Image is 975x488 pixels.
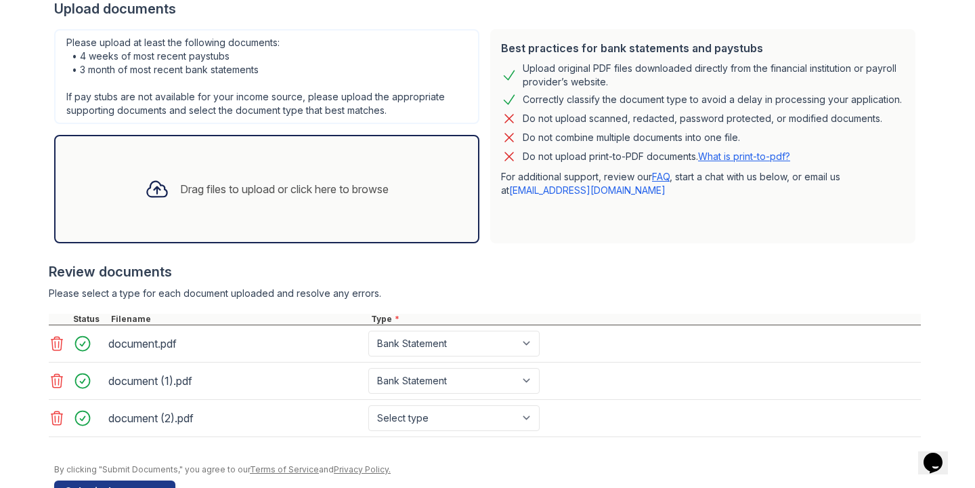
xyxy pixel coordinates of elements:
[108,314,368,325] div: Filename
[918,434,961,474] iframe: chat widget
[54,464,921,475] div: By clicking "Submit Documents," you agree to our and
[523,110,882,127] div: Do not upload scanned, redacted, password protected, or modified documents.
[250,464,319,474] a: Terms of Service
[108,370,363,392] div: document (1).pdf
[108,333,363,354] div: document.pdf
[523,129,740,146] div: Do not combine multiple documents into one file.
[49,287,921,300] div: Please select a type for each document uploaded and resolve any errors.
[652,171,670,182] a: FAQ
[501,170,905,197] p: For additional support, review our , start a chat with us below, or email us at
[70,314,108,325] div: Status
[49,262,921,281] div: Review documents
[523,150,790,163] p: Do not upload print-to-PDF documents.
[509,184,666,196] a: [EMAIL_ADDRESS][DOMAIN_NAME]
[523,91,902,108] div: Correctly classify the document type to avoid a delay in processing your application.
[108,407,363,429] div: document (2).pdf
[334,464,391,474] a: Privacy Policy.
[180,181,389,197] div: Drag files to upload or click here to browse
[368,314,921,325] div: Type
[698,150,790,162] a: What is print-to-pdf?
[501,40,905,56] div: Best practices for bank statements and paystubs
[54,29,479,124] div: Please upload at least the following documents: • 4 weeks of most recent paystubs • 3 month of mo...
[523,62,905,89] div: Upload original PDF files downloaded directly from the financial institution or payroll provider’...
